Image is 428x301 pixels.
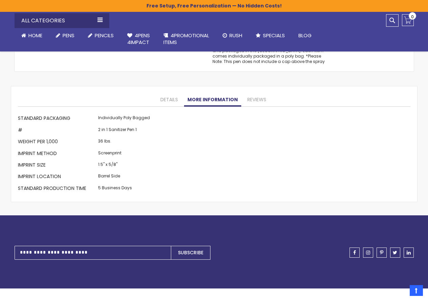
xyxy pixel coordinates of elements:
[402,14,414,26] a: 0
[393,250,397,255] span: twitter
[63,32,74,39] span: Pens
[163,32,209,46] span: 4PROMOTIONAL ITEMS
[377,248,387,258] a: pinterest
[49,28,81,43] a: Pens
[15,28,49,43] a: Home
[18,183,96,195] th: Standard Production Time
[18,160,96,171] th: Imprint Size
[404,248,414,258] a: linkedin
[15,13,109,28] div: All Categories
[18,148,96,160] th: Imprint Method
[157,93,181,107] a: Details
[229,32,242,39] span: Rush
[171,246,210,260] button: Subscribe
[18,113,96,125] th: Standard Packaging
[96,183,152,195] td: 5 Business Days
[350,248,360,258] a: facebook
[81,28,120,43] a: Pencils
[96,172,152,183] td: Barrel Side
[366,250,370,255] span: instagram
[96,137,152,148] td: 36 lbs.
[407,250,411,255] span: linkedin
[216,28,249,43] a: Rush
[28,32,42,39] span: Home
[411,14,414,20] span: 0
[178,249,203,256] span: Subscribe
[120,28,157,50] a: 4Pens4impact
[244,93,270,107] a: Reviews
[157,28,216,50] a: 4PROMOTIONALITEMS
[353,250,356,255] span: facebook
[184,93,241,107] a: More Information
[298,32,312,39] span: Blog
[249,28,292,43] a: Specials
[95,32,114,39] span: Pencils
[263,32,285,39] span: Specials
[18,125,96,136] th: #
[390,248,400,258] a: twitter
[363,248,373,258] a: instagram
[18,137,96,148] th: Weight per 1,000
[127,32,150,46] span: 4Pens 4impact
[292,28,318,43] a: Blog
[96,113,152,125] td: Individually Poly Bagged
[96,125,152,136] td: 2 in 1 Sanitizer Pen 1
[96,160,152,171] td: 1.5" x 5/8"
[18,172,96,183] th: Imprint Location
[96,148,152,160] td: Screenprint
[410,285,423,296] a: Top
[380,250,383,255] span: pinterest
